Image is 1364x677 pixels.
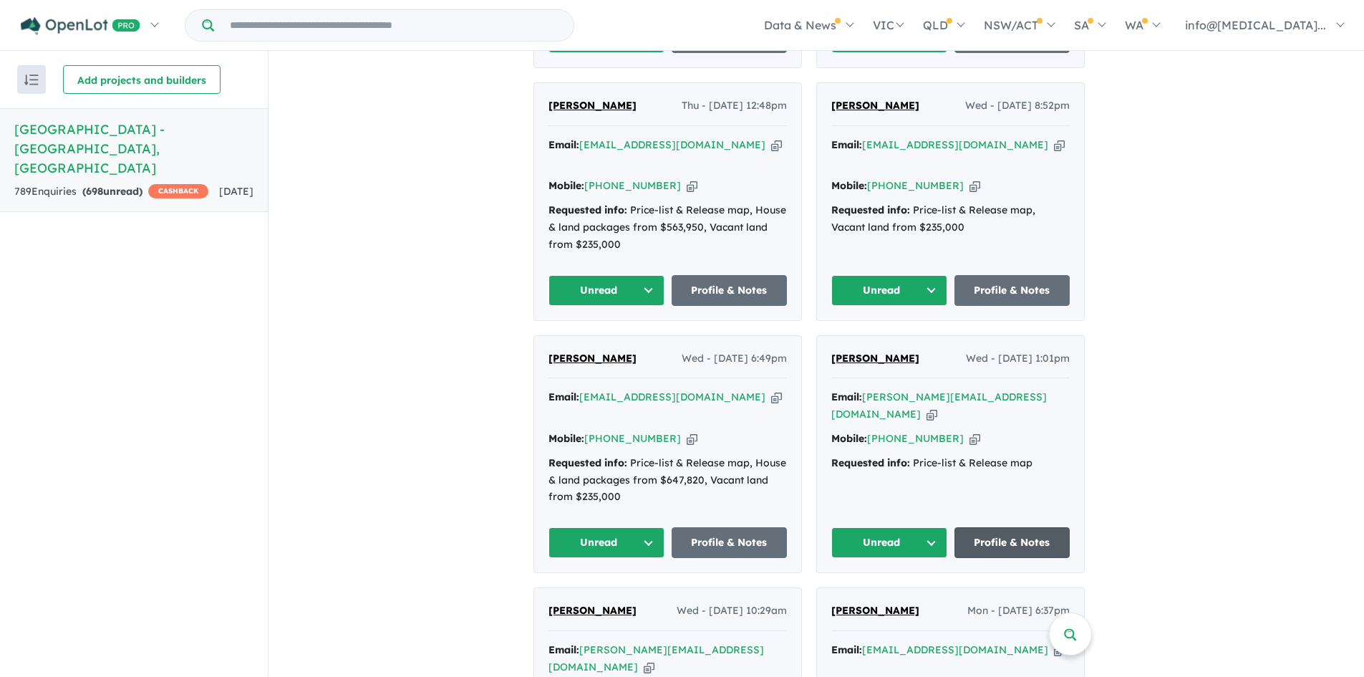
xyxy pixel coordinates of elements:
a: [PERSON_NAME] [548,602,637,620]
h5: [GEOGRAPHIC_DATA] - [GEOGRAPHIC_DATA] , [GEOGRAPHIC_DATA] [14,120,253,178]
strong: Requested info: [831,456,910,469]
a: Profile & Notes [954,527,1070,558]
button: Copy [687,178,697,193]
strong: Requested info: [831,203,910,216]
a: [PHONE_NUMBER] [584,432,681,445]
button: Unread [831,527,947,558]
button: Copy [969,431,980,446]
button: Copy [927,407,937,422]
button: Copy [771,138,782,153]
a: [EMAIL_ADDRESS][DOMAIN_NAME] [862,643,1048,656]
span: [DATE] [219,185,253,198]
span: CASHBACK [148,184,208,198]
button: Add projects and builders [63,65,221,94]
button: Unread [548,527,664,558]
a: [PHONE_NUMBER] [584,179,681,192]
a: [PERSON_NAME] [831,97,919,115]
a: [PERSON_NAME][EMAIL_ADDRESS][DOMAIN_NAME] [548,643,764,673]
a: Profile & Notes [672,275,788,306]
button: Copy [644,660,654,675]
span: Wed - [DATE] 6:49pm [682,350,787,368]
button: Copy [687,431,697,446]
button: Copy [771,390,782,405]
span: [PERSON_NAME] [831,99,919,112]
strong: Requested info: [548,456,627,469]
a: [PERSON_NAME] [548,97,637,115]
span: [PERSON_NAME] [548,352,637,365]
strong: Email: [831,138,862,151]
div: Price-list & Release map, House & land packages from $647,820, Vacant land from $235,000 [548,455,787,506]
button: Unread [831,275,947,306]
span: Wed - [DATE] 10:29am [677,602,787,620]
div: Price-list & Release map, Vacant land from $235,000 [831,202,1070,236]
span: [PERSON_NAME] [548,99,637,112]
span: [PERSON_NAME] [831,352,919,365]
a: [EMAIL_ADDRESS][DOMAIN_NAME] [579,390,765,403]
img: sort.svg [24,75,39,85]
span: Wed - [DATE] 1:01pm [966,350,1070,368]
span: Mon - [DATE] 6:37pm [967,602,1070,620]
a: [PERSON_NAME] [831,602,919,620]
strong: Email: [548,643,579,656]
div: 789 Enquir ies [14,183,208,201]
button: Unread [548,275,664,306]
img: Openlot PRO Logo White [21,17,140,35]
a: [PHONE_NUMBER] [867,432,964,445]
strong: Mobile: [548,179,584,192]
a: [PERSON_NAME] [548,350,637,368]
span: [PERSON_NAME] [548,604,637,617]
strong: Email: [548,390,579,403]
a: [EMAIL_ADDRESS][DOMAIN_NAME] [579,138,765,151]
a: [EMAIL_ADDRESS][DOMAIN_NAME] [862,138,1048,151]
strong: Email: [831,643,862,656]
span: 698 [86,185,103,198]
div: Price-list & Release map [831,455,1070,472]
div: Price-list & Release map, House & land packages from $563,950, Vacant land from $235,000 [548,202,787,253]
span: Wed - [DATE] 8:52pm [965,97,1070,115]
span: info@[MEDICAL_DATA]... [1185,18,1326,32]
strong: Mobile: [831,179,867,192]
strong: Requested info: [548,203,627,216]
a: Profile & Notes [672,527,788,558]
strong: Email: [548,138,579,151]
a: [PERSON_NAME][EMAIL_ADDRESS][DOMAIN_NAME] [831,390,1047,421]
a: [PERSON_NAME] [831,350,919,368]
strong: Mobile: [548,432,584,445]
strong: ( unread) [82,185,142,198]
button: Copy [969,178,980,193]
input: Try estate name, suburb, builder or developer [217,10,571,41]
span: [PERSON_NAME] [831,604,919,617]
strong: Mobile: [831,432,867,445]
strong: Email: [831,390,862,403]
a: [PHONE_NUMBER] [867,179,964,192]
span: Thu - [DATE] 12:48pm [682,97,787,115]
a: Profile & Notes [954,275,1070,306]
button: Copy [1054,138,1065,153]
